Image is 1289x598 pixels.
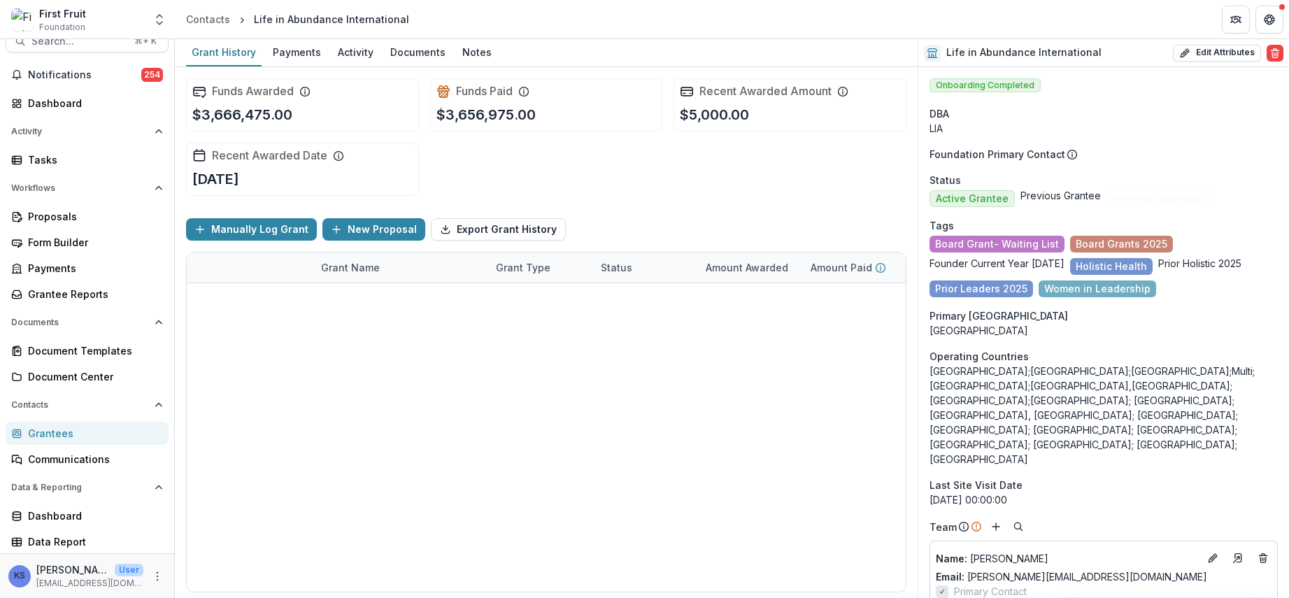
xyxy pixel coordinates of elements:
[592,252,697,283] div: Status
[313,260,388,275] div: Grant Name
[28,534,157,549] div: Data Report
[936,553,967,564] span: Name :
[1204,550,1221,567] button: Edit
[254,12,409,27] div: Life in Abundance International
[28,508,157,523] div: Dashboard
[313,252,487,283] div: Grant Name
[28,287,157,301] div: Grantee Reports
[39,21,85,34] span: Foundation
[180,9,415,29] nav: breadcrumb
[267,39,327,66] a: Payments
[11,400,149,410] span: Contacts
[6,476,169,499] button: Open Data & Reporting
[697,252,802,283] div: Amount Awarded
[936,193,1009,205] span: Active Grantee
[28,343,157,358] div: Document Templates
[28,209,157,224] div: Proposals
[28,426,157,441] div: Grantees
[930,308,1068,323] span: Primary [GEOGRAPHIC_DATA]
[6,231,169,254] a: Form Builder
[6,92,169,115] a: Dashboard
[1255,550,1272,567] button: Deletes
[14,571,25,581] div: Kelsie Salarda
[11,183,149,193] span: Workflows
[431,218,566,241] button: Export Grant History
[1158,258,1241,270] span: Prior Holistic 2025
[935,283,1027,295] span: Prior Leaders 2025
[186,218,317,241] button: Manually Log Grant
[149,568,166,585] button: More
[802,252,907,283] div: Amount Paid
[930,323,1278,338] p: [GEOGRAPHIC_DATA]
[322,218,425,241] button: New Proposal
[930,106,949,121] span: DBA
[936,569,1207,584] a: Email: [PERSON_NAME][EMAIL_ADDRESS][DOMAIN_NAME]
[697,260,797,275] div: Amount Awarded
[935,239,1059,250] span: Board Grant- Waiting List
[930,218,954,233] span: Tags
[28,69,141,81] span: Notifications
[1020,190,1101,202] span: Previous Grantee
[192,104,292,125] p: $3,666,475.00
[6,205,169,228] a: Proposals
[6,30,169,52] button: Search...
[1222,6,1250,34] button: Partners
[31,36,126,48] span: Search...
[930,520,957,534] p: Team
[186,12,230,27] div: Contacts
[1113,193,1204,205] span: Previous Applicant
[6,64,169,86] button: Notifications254
[457,42,497,62] div: Notes
[11,483,149,492] span: Data & Reporting
[457,39,497,66] a: Notes
[28,369,157,384] div: Document Center
[680,104,749,125] p: $5,000.00
[28,452,157,467] div: Communications
[1044,283,1151,295] span: Women in Leadership
[6,283,169,306] a: Grantee Reports
[11,318,149,327] span: Documents
[936,571,964,583] span: Email:
[6,311,169,334] button: Open Documents
[11,8,34,31] img: First Fruit
[436,104,536,125] p: $3,656,975.00
[6,530,169,553] a: Data Report
[6,448,169,471] a: Communications
[487,260,559,275] div: Grant Type
[930,173,961,187] span: Status
[28,152,157,167] div: Tasks
[39,6,86,21] div: First Fruit
[115,564,143,576] p: User
[930,492,1278,507] p: [DATE] 00:00:00
[699,85,832,98] h2: Recent Awarded Amount
[1076,261,1147,273] span: Holistic Health
[930,364,1278,467] p: [GEOGRAPHIC_DATA];[GEOGRAPHIC_DATA];[GEOGRAPHIC_DATA];Multi;[GEOGRAPHIC_DATA];[GEOGRAPHIC_DATA],[...
[28,261,157,276] div: Payments
[930,478,1023,492] span: Last Site Visit Date
[36,562,109,577] p: [PERSON_NAME]
[6,365,169,388] a: Document Center
[1255,6,1283,34] button: Get Help
[592,260,641,275] div: Status
[6,257,169,280] a: Payments
[930,258,1064,270] span: Founder Current Year [DATE]
[150,6,169,34] button: Open entity switcher
[456,85,513,98] h2: Funds Paid
[6,177,169,199] button: Open Workflows
[332,39,379,66] a: Activity
[212,85,294,98] h2: Funds Awarded
[131,34,159,49] div: ⌘ + K
[988,518,1004,535] button: Add
[930,147,1065,162] p: Foundation Primary Contact
[28,96,157,111] div: Dashboard
[1010,518,1027,535] button: Search
[1227,547,1249,569] a: Go to contact
[186,39,262,66] a: Grant History
[1076,239,1167,250] span: Board Grants 2025
[487,252,592,283] div: Grant Type
[930,349,1029,364] span: Operating Countries
[36,577,143,590] p: [EMAIL_ADDRESS][DOMAIN_NAME]
[936,551,1199,566] p: [PERSON_NAME]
